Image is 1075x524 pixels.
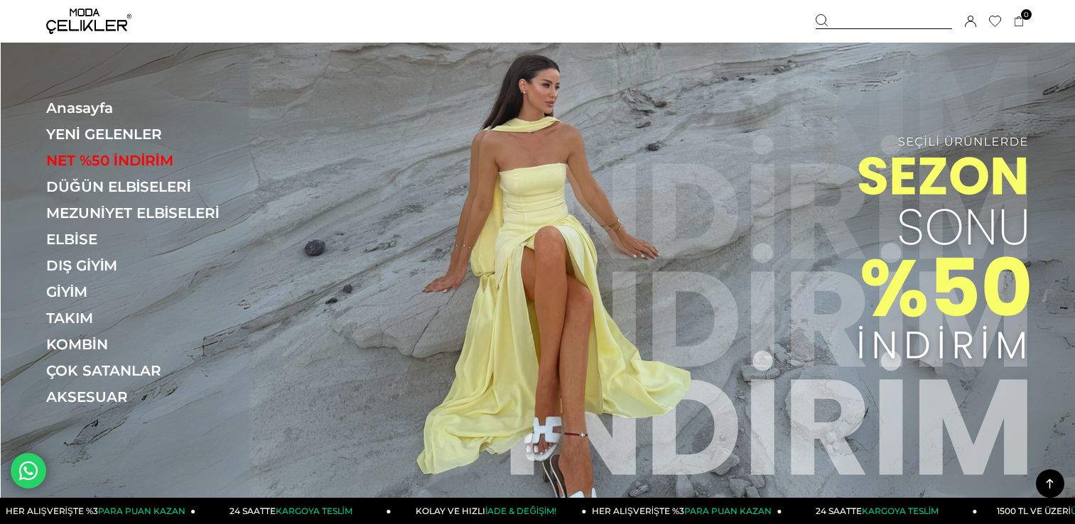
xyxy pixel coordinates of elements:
[46,178,242,195] a: DÜĞÜN ELBİSELERİ
[782,498,977,524] a: 24 SAATTEKARGOYA TESLİM
[1014,16,1025,27] a: 0
[98,506,185,516] span: PARA PUAN KAZAN
[862,506,939,516] span: KARGOYA TESLİM
[46,99,242,116] a: Anasayfa
[46,231,242,248] a: ELBİSE
[46,257,242,274] a: DIŞ GİYİM
[46,362,242,379] a: ÇOK SATANLAR
[46,283,242,300] a: GİYİM
[586,498,782,524] a: HER ALIŞVERİŞTE %3PARA PUAN KAZAN
[1021,9,1032,20] span: 0
[46,152,242,169] a: NET %50 İNDİRİM
[391,498,586,524] a: KOLAY VE HIZLIİADE & DEĞİŞİM!
[276,506,352,516] span: KARGOYA TESLİM
[46,388,242,405] a: AKSESUAR
[684,506,772,516] span: PARA PUAN KAZAN
[46,9,131,34] img: logo
[195,498,391,524] a: 24 SAATTEKARGOYA TESLİM
[46,336,242,353] a: KOMBİN
[485,506,556,516] span: İADE & DEĞİŞİM!
[46,204,242,222] a: MEZUNİYET ELBİSELERİ
[46,310,242,327] a: TAKIM
[46,126,242,143] a: YENİ GELENLER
